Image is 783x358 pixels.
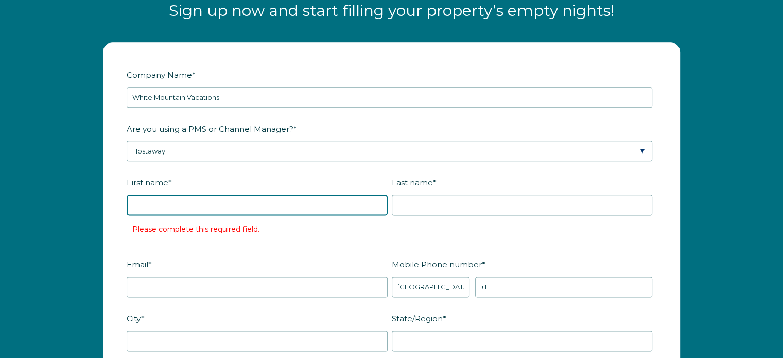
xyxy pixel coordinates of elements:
span: Last name [392,175,433,191]
span: Mobile Phone number [392,257,482,272]
span: City [127,311,141,327]
span: State/Region [392,311,443,327]
span: Are you using a PMS or Channel Manager? [127,121,293,137]
label: Please complete this required field. [132,225,259,234]
span: Email [127,257,148,272]
span: Sign up now and start filling your property’s empty nights! [169,1,614,20]
span: First name [127,175,168,191]
span: Company Name [127,67,192,83]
